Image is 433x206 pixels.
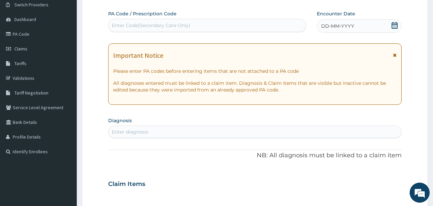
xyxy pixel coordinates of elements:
[113,52,163,59] h1: Important Notice
[108,151,402,160] p: NB: All diagnosis must be linked to a claim item
[14,16,36,22] span: Dashboard
[3,136,127,159] textarea: Type your message and hit 'Enter'
[108,181,145,188] h3: Claim Items
[113,80,397,93] p: All diagnoses entered must be linked to a claim item. Diagnosis & Claim Items that are visible bu...
[14,60,26,66] span: Tariffs
[112,22,190,29] div: Enter Code(Secondary Care Only)
[108,117,132,124] label: Diagnosis
[14,90,48,96] span: Tariff Negotiation
[14,46,27,52] span: Claims
[14,2,48,8] span: Switch Providers
[39,61,92,128] span: We're online!
[112,129,148,135] div: Enter diagnosis
[110,3,126,19] div: Minimize live chat window
[317,10,355,17] label: Encounter Date
[12,33,27,50] img: d_794563401_company_1708531726252_794563401
[321,23,354,29] span: DD-MM-YYYY
[108,10,177,17] label: PA Code / Prescription Code
[35,37,112,46] div: Chat with us now
[113,68,397,74] p: Please enter PA codes before entering items that are not attached to a PA code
